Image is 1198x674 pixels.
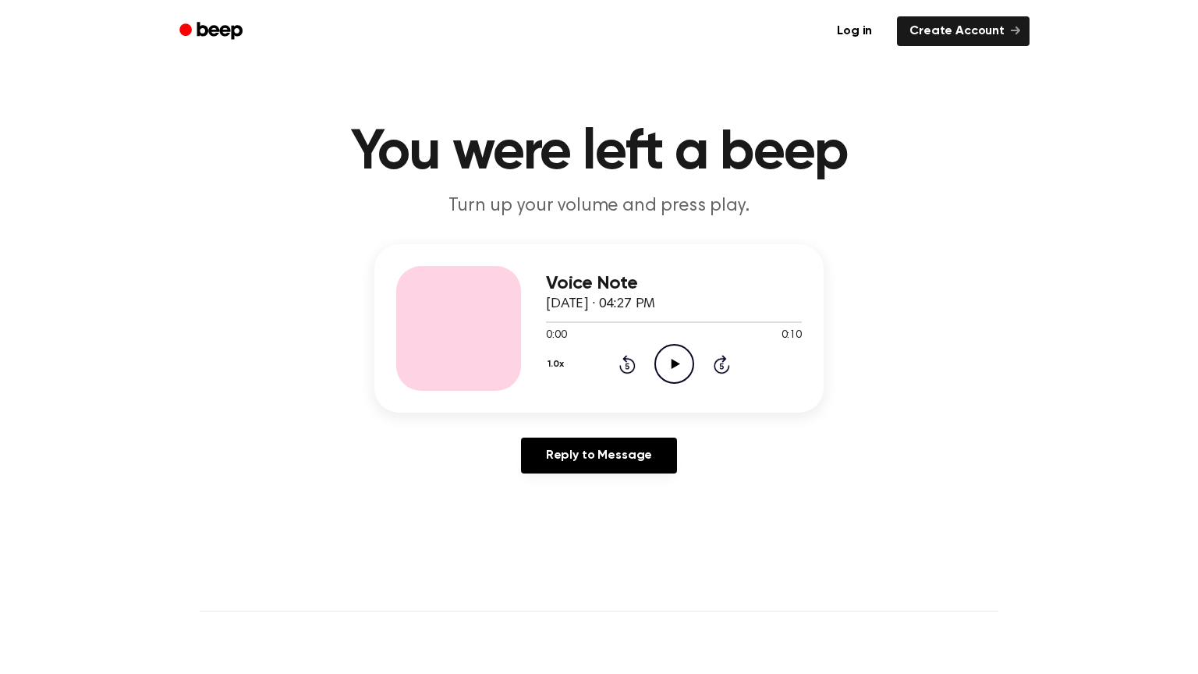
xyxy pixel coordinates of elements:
h1: You were left a beep [200,125,998,181]
p: Turn up your volume and press play. [299,193,898,219]
a: Reply to Message [521,438,677,474]
a: Beep [168,16,257,47]
span: 0:10 [782,328,802,344]
a: Log in [821,13,888,49]
span: [DATE] · 04:27 PM [546,297,655,311]
a: Create Account [897,16,1030,46]
h3: Voice Note [546,273,802,294]
span: 0:00 [546,328,566,344]
button: 1.0x [546,351,569,378]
